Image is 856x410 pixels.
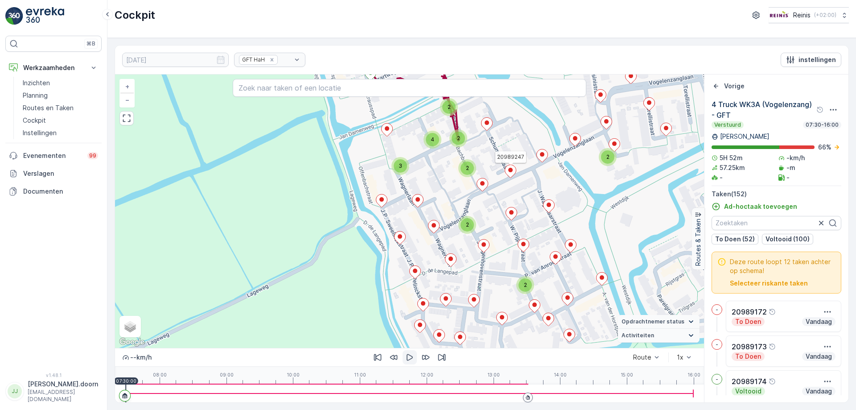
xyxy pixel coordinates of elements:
[677,354,683,361] div: 1x
[28,380,98,389] p: [PERSON_NAME].doorn
[120,93,134,107] a: Uitzoomen
[23,128,57,137] p: Instellingen
[694,219,703,266] p: Routes & Taken
[8,384,22,398] div: JJ
[730,279,808,288] button: Selecteer riskante taken
[449,129,467,147] div: 2
[23,104,74,112] p: Routes en Taken
[765,235,810,244] p: Voltooid (100)
[5,380,102,403] button: JJ[PERSON_NAME].doorn[EMAIL_ADDRESS][DOMAIN_NAME]
[730,257,835,275] span: Deze route loopt 12 taken achter op schema!
[715,235,755,244] p: To Doen (52)
[786,153,805,162] p: -km/h
[233,79,586,97] input: Zoek naar taken of een locatie
[19,102,102,114] a: Routes en Taken
[440,98,458,116] div: 2
[424,131,441,149] div: 4
[23,91,48,100] p: Planning
[716,376,718,383] p: -
[816,106,823,113] div: help tooltippictogram
[457,135,460,141] span: 2
[712,82,745,91] a: Vorige
[5,147,102,165] a: Evenementen99
[220,372,234,377] p: 09:00
[5,59,102,77] button: Werkzaamheden
[769,7,849,23] button: Reinis(+02:00)
[712,234,758,244] button: To Doen (52)
[798,55,836,64] p: instellingen
[793,11,811,20] p: Reinis
[23,187,98,196] p: Documenten
[716,306,718,313] p: -
[805,317,833,326] p: Vandaag
[5,182,102,200] a: Documenten
[606,153,609,160] span: 2
[818,143,831,152] p: 66 %
[618,315,700,329] summary: Opdrachtnemer status
[732,306,767,317] p: 20989172
[28,389,98,403] p: [EMAIL_ADDRESS][DOMAIN_NAME]
[5,165,102,182] a: Verslagen
[720,132,770,141] p: [PERSON_NAME]
[26,7,64,25] img: logo_light-DOdMpM7g.png
[487,372,500,377] p: 13:00
[458,216,476,234] div: 2
[23,151,82,160] p: Evenementen
[762,234,813,244] button: Voltooid (100)
[621,372,633,377] p: 15:00
[23,63,84,72] p: Werkzaamheden
[712,190,841,199] p: Taken ( 152 )
[431,136,434,143] span: 4
[5,7,23,25] img: logo
[19,127,102,139] a: Instellingen
[769,378,776,385] div: help tooltippictogram
[287,372,300,377] p: 10:00
[122,53,229,67] input: dd/mm/yyyy
[716,341,718,348] p: -
[786,173,790,182] p: -
[354,372,366,377] p: 11:00
[805,352,833,361] p: Vandaag
[732,341,767,352] p: 20989173
[466,165,469,171] span: 2
[19,89,102,102] a: Planning
[732,376,767,387] p: 20989174
[786,163,795,172] p: -m
[23,169,98,178] p: Verslagen
[125,96,130,104] span: −
[713,121,742,128] p: Verstuurd
[805,387,833,396] p: Vandaag
[814,12,836,19] p: ( +02:00 )
[86,40,95,47] p: ⌘B
[448,104,451,110] span: 2
[769,343,776,350] div: help tooltippictogram
[720,173,723,182] p: -
[466,221,469,228] span: 2
[618,329,700,343] summary: Activiteiten
[117,336,147,348] a: Dit gebied openen in Google Maps (er wordt een nieuw venster geopend)
[769,308,776,315] div: help tooltippictogram
[23,116,46,125] p: Cockpit
[153,372,167,377] p: 08:00
[781,53,841,67] button: instellingen
[19,114,102,127] a: Cockpit
[805,121,840,128] p: 07:30-16:00
[19,77,102,89] a: Inzichten
[120,80,134,93] a: In zoomen
[117,336,147,348] img: Google
[116,378,136,384] p: 07:30:00
[130,353,152,362] p: -- km/h
[391,157,409,175] div: 3
[734,387,762,396] p: Voltooid
[712,216,841,230] input: Zoektaken
[720,153,743,162] p: 5H 52m
[115,8,155,22] p: Cockpit
[89,152,96,159] p: 99
[633,354,651,361] div: Route
[516,276,534,294] div: 2
[734,352,762,361] p: To Doen
[23,79,50,87] p: Inzichten
[5,373,102,378] span: v 1.48.1
[621,332,654,339] span: Activiteiten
